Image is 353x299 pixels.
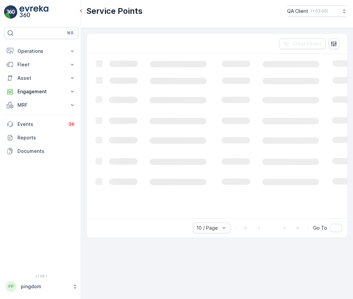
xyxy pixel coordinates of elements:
span: Go To [313,225,327,231]
p: pingdom [21,283,69,290]
p: ( +03:00 ) [311,8,328,14]
p: Documents [17,148,76,155]
button: Clear Filters [279,38,326,49]
button: Asset [4,71,78,85]
p: ⌘B [67,30,74,36]
button: Fleet [4,58,78,71]
button: MRF [4,98,78,112]
a: Documents [4,144,78,158]
button: QA Client(+03:00) [287,5,348,17]
button: Operations [4,44,78,58]
p: Clear Filters [292,40,322,47]
p: Asset [17,75,65,81]
p: Operations [17,48,65,55]
p: Engagement [17,88,65,95]
p: QA Client [287,8,308,14]
button: PPpingdom [4,279,78,294]
button: Engagement [4,85,78,98]
p: Reports [17,134,76,141]
div: PP [6,281,16,292]
img: logo [4,5,17,19]
p: Service Points [86,6,143,16]
p: Fleet [17,61,65,68]
span: v 1.48.1 [4,274,78,278]
p: 34 [69,122,74,127]
p: MRF [17,102,65,108]
img: logo_light-DOdMpM7g.png [19,5,48,19]
a: Reports [4,131,78,144]
p: Events [17,121,63,128]
a: Events34 [4,118,78,131]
